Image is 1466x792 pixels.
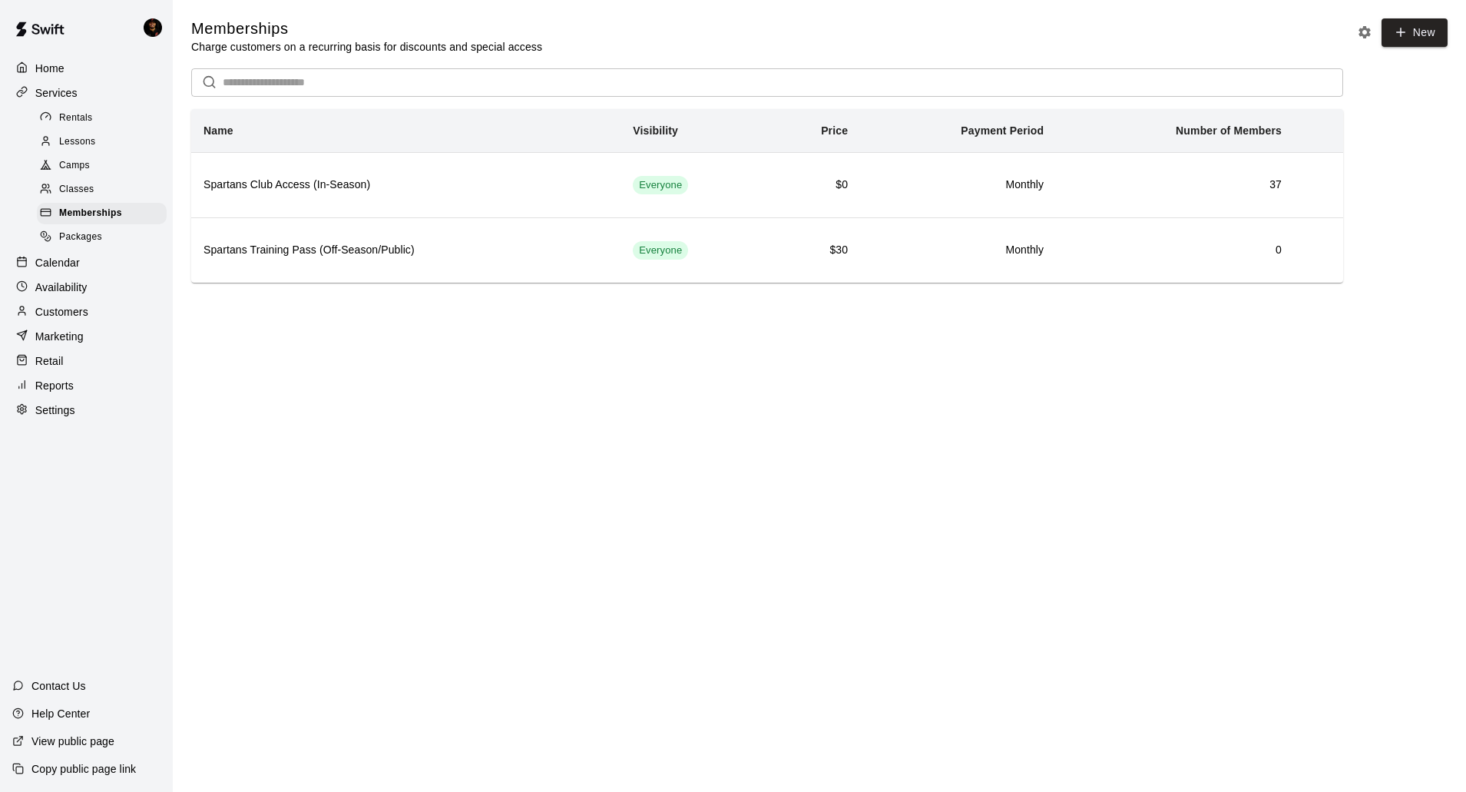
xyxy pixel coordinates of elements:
[1353,21,1376,44] button: Memberships settings
[35,304,88,320] p: Customers
[779,242,848,259] h6: $30
[144,18,162,37] img: Chris McFarland
[59,206,122,221] span: Memberships
[12,276,160,299] a: Availability
[633,124,678,137] b: Visibility
[37,226,173,250] a: Packages
[12,300,160,323] a: Customers
[37,227,167,248] div: Packages
[35,403,75,418] p: Settings
[204,242,608,259] h6: Spartans Training Pass (Off-Season/Public)
[37,155,167,177] div: Camps
[1382,18,1448,47] a: New
[872,242,1044,259] h6: Monthly
[12,251,160,274] a: Calendar
[59,182,94,197] span: Classes
[35,85,78,101] p: Services
[35,353,64,369] p: Retail
[37,106,173,130] a: Rentals
[12,350,160,373] a: Retail
[1068,242,1282,259] h6: 0
[633,244,688,258] span: Everyone
[191,39,542,55] p: Charge customers on a recurring basis for discounts and special access
[141,12,173,43] div: Chris McFarland
[37,131,167,153] div: Lessons
[37,108,167,129] div: Rentals
[59,230,102,245] span: Packages
[204,124,233,137] b: Name
[31,678,86,694] p: Contact Us
[1068,177,1282,194] h6: 37
[633,176,688,194] div: This membership is visible to all customers
[191,109,1343,283] table: simple table
[35,280,88,295] p: Availability
[37,203,167,224] div: Memberships
[37,202,173,226] a: Memberships
[12,81,160,104] a: Services
[31,761,136,777] p: Copy public page link
[1176,124,1282,137] b: Number of Members
[59,134,96,150] span: Lessons
[59,111,93,126] span: Rentals
[37,154,173,178] a: Camps
[872,177,1044,194] h6: Monthly
[633,241,688,260] div: This membership is visible to all customers
[35,61,65,76] p: Home
[779,177,848,194] h6: $0
[12,399,160,422] a: Settings
[37,130,173,154] a: Lessons
[37,178,173,202] a: Classes
[35,255,80,270] p: Calendar
[59,158,90,174] span: Camps
[204,177,608,194] h6: Spartans Club Access (In-Season)
[12,325,160,348] a: Marketing
[12,57,160,80] a: Home
[31,706,90,721] p: Help Center
[37,179,167,200] div: Classes
[821,124,848,137] b: Price
[31,734,114,749] p: View public page
[633,178,688,193] span: Everyone
[191,18,542,39] h5: Memberships
[35,329,84,344] p: Marketing
[12,374,160,397] a: Reports
[961,124,1044,137] b: Payment Period
[35,378,74,393] p: Reports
